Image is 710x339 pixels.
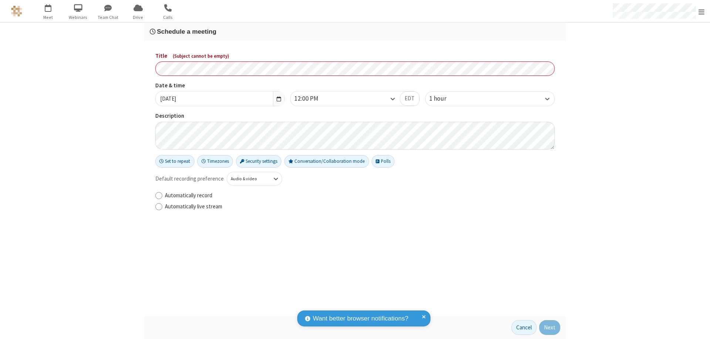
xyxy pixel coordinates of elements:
[400,91,419,106] button: EDT
[124,14,152,21] span: Drive
[372,155,395,168] button: Polls
[313,314,408,323] span: Want better browser notifications?
[539,320,560,335] button: Next
[429,94,459,104] div: 1 hour
[155,81,285,90] label: Date & time
[154,14,182,21] span: Calls
[155,175,224,183] span: Default recording preference
[165,191,555,200] label: Automatically record
[64,14,92,21] span: Webinars
[511,320,537,335] button: Cancel
[155,52,555,60] label: Title
[155,155,195,168] button: Set to repeat
[155,112,555,120] label: Description
[165,202,555,211] label: Automatically live stream
[11,6,22,17] img: QA Selenium DO NOT DELETE OR CHANGE
[294,94,331,104] div: 12:00 PM
[94,14,122,21] span: Team Chat
[231,175,266,182] div: Audio & video
[173,53,229,59] span: ( Subject cannot be empty )
[197,155,233,168] button: Timezones
[34,14,62,21] span: Meet
[236,155,282,168] button: Security settings
[692,320,704,334] iframe: Chat
[157,28,216,35] span: Schedule a meeting
[284,155,369,168] button: Conversation/Collaboration mode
